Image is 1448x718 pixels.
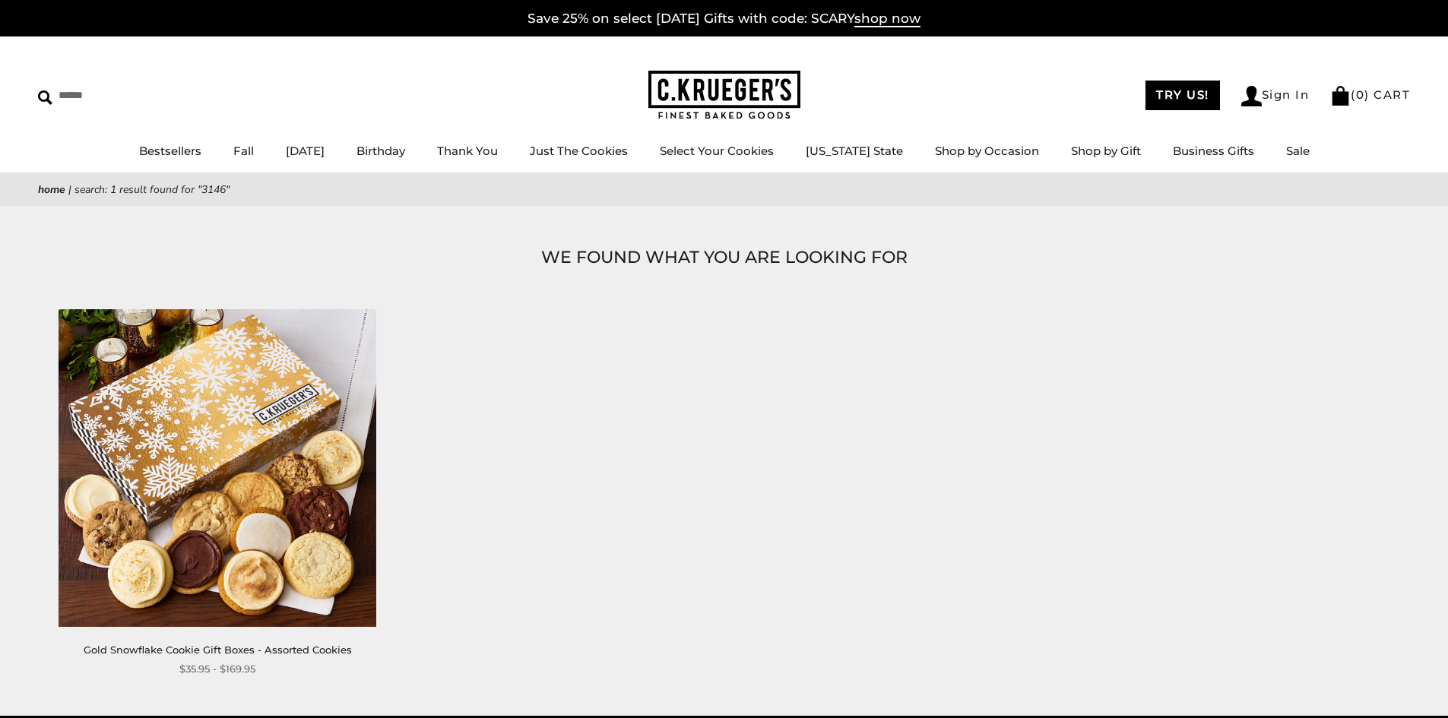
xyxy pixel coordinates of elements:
[1330,87,1410,102] a: (0) CART
[286,144,325,158] a: [DATE]
[1145,81,1220,110] a: TRY US!
[61,244,1387,271] h1: WE FOUND WHAT YOU ARE LOOKING FOR
[1241,86,1310,106] a: Sign In
[854,11,920,27] span: shop now
[806,144,903,158] a: [US_STATE] State
[38,84,219,107] input: Search
[437,144,498,158] a: Thank You
[139,144,201,158] a: Bestsellers
[1173,144,1254,158] a: Business Gifts
[935,144,1039,158] a: Shop by Occasion
[74,182,230,197] span: Search: 1 result found for "3146"
[1241,86,1262,106] img: Account
[38,182,65,197] a: Home
[68,182,71,197] span: |
[1356,87,1365,102] span: 0
[530,144,628,158] a: Just The Cookies
[233,144,254,158] a: Fall
[84,644,352,656] a: Gold Snowflake Cookie Gift Boxes - Assorted Cookies
[1071,144,1141,158] a: Shop by Gift
[59,309,376,626] img: Gold Snowflake Cookie Gift Boxes - Assorted Cookies
[179,661,255,677] span: $35.95 - $169.95
[528,11,920,27] a: Save 25% on select [DATE] Gifts with code: SCARYshop now
[648,71,800,120] img: C.KRUEGER'S
[1330,86,1351,106] img: Bag
[38,90,52,105] img: Search
[356,144,405,158] a: Birthday
[1286,144,1310,158] a: Sale
[38,181,1410,198] nav: breadcrumbs
[660,144,774,158] a: Select Your Cookies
